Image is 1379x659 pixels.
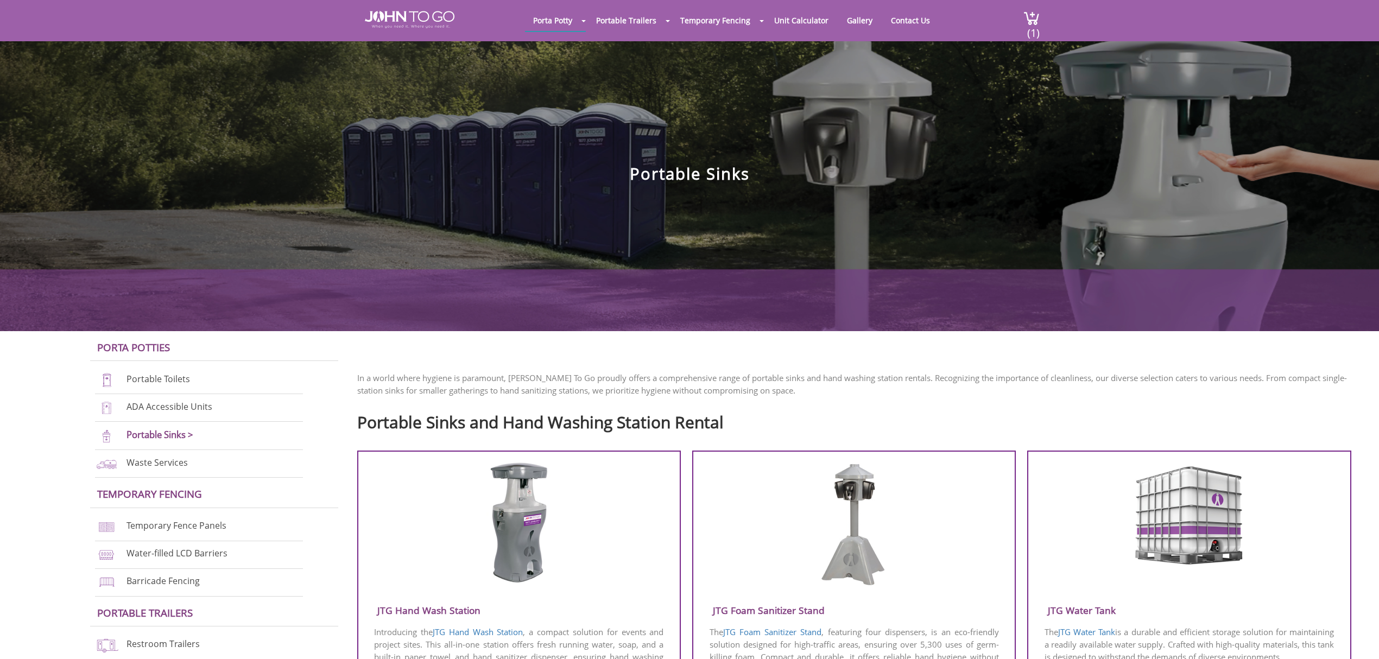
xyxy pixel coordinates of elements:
h3: JTG Foam Sanitizer Stand [693,601,1015,619]
img: waste-services-new.png [95,457,118,471]
img: cart a [1023,11,1040,26]
a: Portable trailers [97,606,193,619]
img: chan-link-fencing-new.png [95,519,118,534]
img: water-filled%20barriers-new.png [95,547,118,562]
h3: JTG Hand Wash Station [358,601,680,619]
a: Contact Us [883,10,938,31]
img: portable-toilets-new.png [95,373,118,388]
a: JTG Water Tank [1058,626,1115,637]
a: Unit Calculator [766,10,837,31]
h3: JTG Water Tank [1028,601,1350,619]
span: (1) [1027,17,1040,40]
a: Waste Services [126,457,188,468]
a: Temporary Fencing [672,10,758,31]
a: Barricade Fencing [126,575,200,587]
a: Water-filled LCD Barriers [126,547,227,559]
button: Live Chat [1336,616,1379,659]
a: JTG Foam Sanitizer Stand [723,626,822,637]
h2: Portable Sinks and Hand Washing Station Rental [357,408,1363,431]
a: Porta Potties [97,340,170,354]
a: Temporary Fencing [97,487,202,500]
img: water-tank.png [1131,461,1248,565]
a: Restroom Trailers [126,638,200,650]
a: Porta Potty [525,10,580,31]
a: Gallery [839,10,881,31]
a: ADA Accessible Units [126,401,212,413]
img: barricade-fencing-icon-new.png [95,575,118,590]
a: JTG Hand Wash Station [433,626,523,637]
img: ADA-units-new.png [95,401,118,415]
a: Portable Toilets [126,373,190,385]
img: handwash-station.png [484,461,554,584]
img: JOHN to go [365,11,454,28]
p: In a world where hygiene is paramount, [PERSON_NAME] To Go proudly offers a comprehensive range o... [357,372,1363,397]
a: Temporary Fence Panels [126,519,226,531]
img: restroom-trailers-new.png [95,638,118,652]
a: Portable Sinks > [126,428,193,441]
img: foam-sanitizor.png [817,461,891,585]
img: portable-sinks-new.png [95,429,118,443]
a: Portable Trailers [588,10,665,31]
